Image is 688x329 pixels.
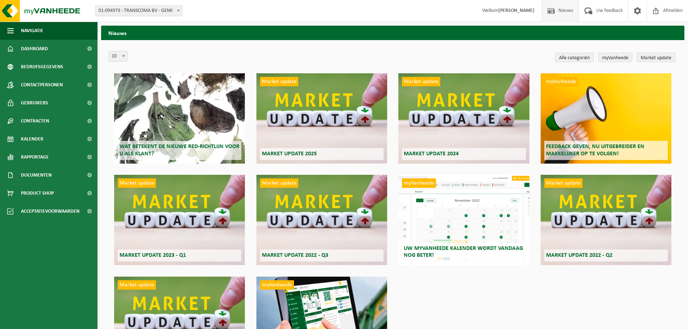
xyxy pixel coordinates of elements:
[598,53,632,62] a: myVanheede
[21,94,48,112] span: Gebruikers
[256,175,387,265] a: Market update Market update 2022 - Q3
[541,175,671,265] a: Market update Market update 2022 - Q2
[555,53,594,62] a: Alle categoriën
[109,51,127,61] span: 10
[404,151,459,157] span: Market update 2024
[404,246,523,258] span: Uw myVanheede kalender wordt vandaag nog beter!
[637,53,675,62] a: Market update
[120,252,186,258] span: Market update 2023 - Q1
[120,144,239,156] span: Wat betekent de nieuwe RED-richtlijn voor u als klant?
[118,280,156,290] span: Market update
[108,51,127,62] span: 10
[21,184,54,202] span: Product Shop
[402,178,436,188] span: myVanheede
[118,178,156,188] span: Market update
[498,8,535,13] strong: [PERSON_NAME]
[398,73,529,164] a: Market update Market update 2024
[544,178,583,188] span: Market update
[21,76,63,94] span: Contactpersonen
[101,26,684,40] h2: Nieuws
[96,6,182,16] span: 01-094973 - TRANSCOMA BV - GENK
[21,112,49,130] span: Contracten
[260,280,294,290] span: myVanheede
[541,73,671,164] a: myVanheede Feedback geven, nu uitgebreider en makkelijker op te volgen!
[114,175,245,265] a: Market update Market update 2023 - Q1
[21,166,52,184] span: Documenten
[262,252,328,258] span: Market update 2022 - Q3
[260,178,298,188] span: Market update
[114,73,245,164] a: Wat betekent de nieuwe RED-richtlijn voor u als klant?
[21,130,43,148] span: Kalender
[546,144,644,156] span: Feedback geven, nu uitgebreider en makkelijker op te volgen!
[398,175,529,265] a: myVanheede Uw myVanheede kalender wordt vandaag nog beter!
[21,148,49,166] span: Rapportage
[21,40,48,58] span: Dashboard
[21,58,63,76] span: Bedrijfsgegevens
[544,77,578,86] span: myVanheede
[95,5,182,16] span: 01-094973 - TRANSCOMA BV - GENK
[546,252,613,258] span: Market update 2022 - Q2
[21,22,43,40] span: Navigatie
[402,77,440,86] span: Market update
[256,73,387,164] a: Market update Market update 2025
[21,202,79,220] span: Acceptatievoorwaarden
[260,77,298,86] span: Market update
[262,151,317,157] span: Market update 2025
